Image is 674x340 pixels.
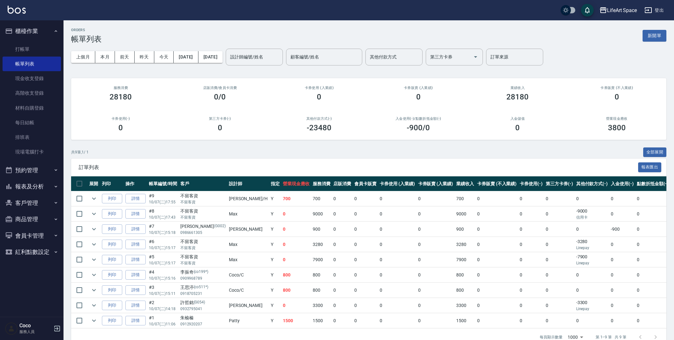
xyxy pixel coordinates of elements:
td: 0 [378,298,417,313]
td: 0 [635,252,670,267]
td: 0 [378,237,417,252]
div: 不留客資 [180,193,226,199]
div: 不留客資 [180,254,226,260]
h2: 卡券販賣 (入業績) [377,86,461,90]
button: expand row [89,194,99,203]
td: #8 [147,207,179,221]
button: 客戶管理 [3,195,61,211]
button: [DATE] [198,51,223,63]
th: 卡券使用(-) [518,176,544,191]
td: 0 [353,313,378,328]
h2: 入金儲值 [476,117,560,121]
button: expand row [89,301,99,310]
h3: 0 [118,123,123,132]
td: 9000 [311,207,332,221]
td: 0 [378,207,417,221]
p: 0932795041 [180,306,226,312]
td: 0 [417,237,455,252]
td: 0 [417,191,455,206]
td: Y [269,222,281,237]
td: 0 [476,237,518,252]
p: 0909968789 [180,275,226,281]
h3: 帳單列表 [71,35,102,44]
h2: 其他付款方式(-) [277,117,361,121]
td: Y [269,313,281,328]
p: 10/07 (二) 15:11 [149,291,177,296]
button: expand row [89,240,99,249]
td: 0 [417,207,455,221]
div: LifeArt Space [607,6,637,14]
td: 0 [353,283,378,298]
th: 設計師 [227,176,269,191]
td: 800 [455,283,476,298]
td: 0 [417,313,455,328]
div: 李振奇 [180,269,226,275]
button: 前天 [115,51,135,63]
div: 不留客資 [180,238,226,245]
th: 操作 [124,176,147,191]
h2: 卡券使用(-) [79,117,163,121]
td: 0 [518,313,544,328]
button: 全部展開 [643,147,667,157]
td: 0 [518,222,544,237]
h2: 第三方卡券(-) [178,117,262,121]
a: 詳情 [125,224,146,234]
p: 10/07 (二) 17:55 [149,199,177,205]
a: 詳情 [125,255,146,265]
td: 0 [417,222,455,237]
h2: 卡券販賣 (不入業績) [575,86,659,90]
p: 信用卡 [576,214,608,220]
td: -3300 [575,298,610,313]
h2: 入金使用(-) /點數折抵金額(-) [377,117,461,121]
button: 列印 [102,301,122,310]
td: 0 [332,222,353,237]
h3: 0 [416,92,421,101]
img: Person [5,322,18,335]
td: #7 [147,222,179,237]
td: -3280 [575,237,610,252]
td: 0 [544,222,575,237]
td: 0 [332,313,353,328]
td: #9 [147,191,179,206]
td: 0 [378,313,417,328]
td: 0 [518,268,544,282]
td: 0 [353,298,378,313]
td: 0 [518,207,544,221]
h3: 服務消費 [79,86,163,90]
td: 0 [332,207,353,221]
td: 0 [544,313,575,328]
a: 詳情 [125,209,146,219]
td: -900 [609,222,635,237]
td: [PERSON_NAME] [227,298,269,313]
button: 列印 [102,316,122,326]
td: 0 [609,191,635,206]
td: 0 [609,252,635,267]
td: 3300 [311,298,332,313]
td: #1 [147,313,179,328]
button: 上個月 [71,51,95,63]
td: 0 [544,252,575,267]
button: 列印 [102,255,122,265]
td: 1500 [281,313,311,328]
td: 9000 [455,207,476,221]
th: 卡券販賣 (不入業績) [476,176,518,191]
td: -7900 [575,252,610,267]
h3: 0 [615,92,619,101]
td: 0 [281,298,311,313]
button: 櫃檯作業 [3,23,61,39]
td: Max [227,252,269,267]
button: 本月 [95,51,115,63]
div: 不留客資 [180,208,226,214]
p: 不留客資 [180,260,226,266]
h2: 業績收入 [476,86,560,90]
td: 0 [635,268,670,282]
td: 900 [455,222,476,237]
td: 0 [635,222,670,237]
a: 每日結帳 [3,115,61,130]
p: 每頁顯示數量 [540,334,563,340]
td: 0 [518,191,544,206]
p: 不留客資 [180,245,226,251]
button: 列印 [102,224,122,234]
td: 0 [609,268,635,282]
td: 0 [378,252,417,267]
